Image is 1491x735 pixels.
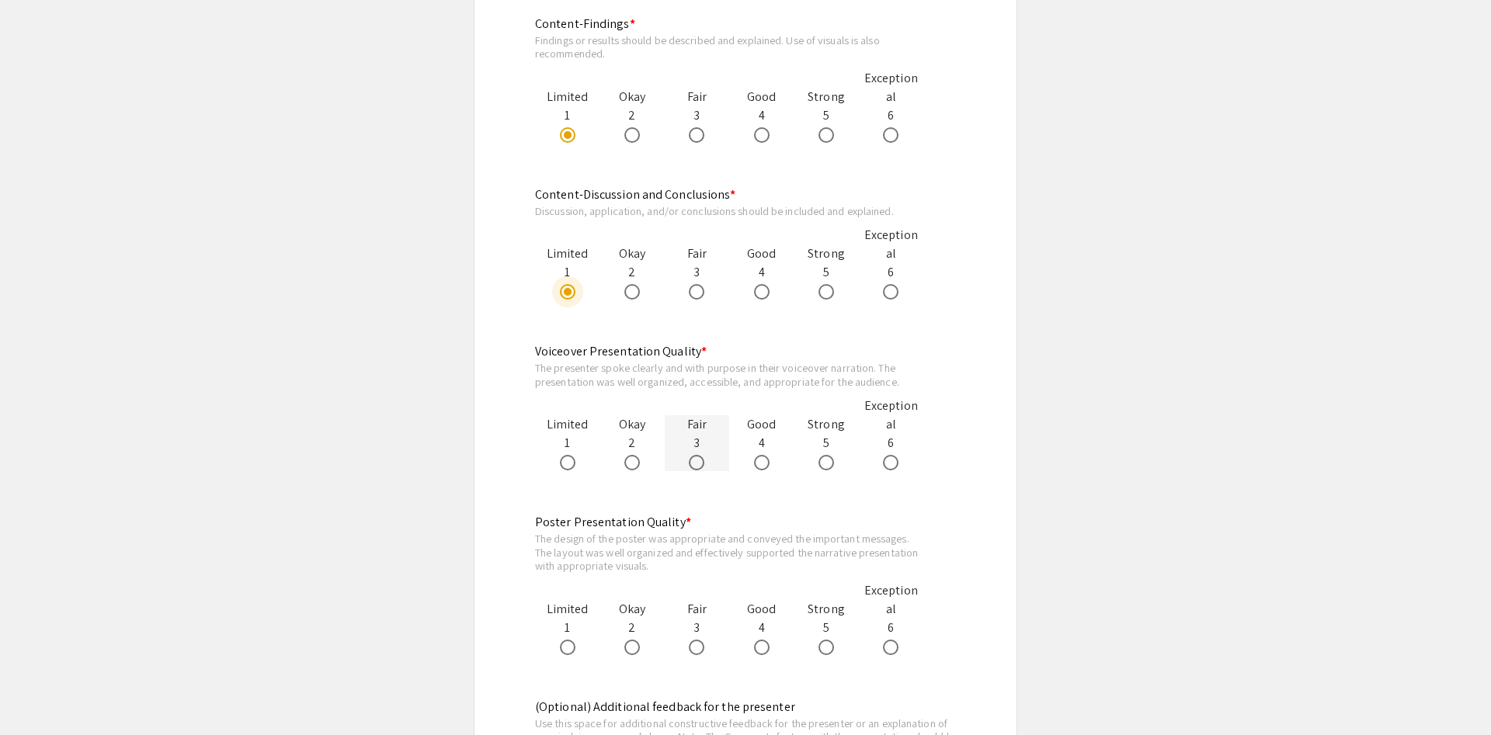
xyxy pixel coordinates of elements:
div: Good [729,88,794,106]
div: 5 [794,600,858,656]
div: 3 [665,244,729,300]
div: Fair [665,600,729,619]
mat-label: Content-Discussion and Conclusions [535,186,736,203]
div: 1 [535,600,600,656]
div: Exceptional [859,581,923,619]
mat-label: Poster Presentation Quality [535,514,691,530]
div: Exceptional [859,226,923,263]
div: 6 [859,397,923,471]
div: 5 [794,244,858,300]
div: Okay [600,415,664,434]
div: 3 [665,600,729,656]
div: Fair [665,88,729,106]
div: Okay [600,244,664,263]
div: 6 [859,581,923,656]
div: Strong [794,415,858,434]
div: 2 [600,600,664,656]
div: 3 [665,415,729,471]
div: 4 [729,415,794,471]
mat-label: (Optional) Additional feedback for the presenter [535,699,795,715]
div: Okay [600,600,664,619]
div: Exceptional [859,69,923,106]
div: Findings or results should be described and explained. Use of visuals is also recommended. [535,33,923,61]
div: 5 [794,415,858,471]
div: 3 [665,88,729,144]
div: Strong [794,600,858,619]
div: The presenter spoke clearly and with purpose in their voiceover narration. The presentation was w... [535,361,923,388]
div: Fair [665,415,729,434]
div: Limited [535,88,600,106]
div: 6 [859,226,923,300]
div: Good [729,415,794,434]
div: 1 [535,244,600,300]
div: 1 [535,415,600,471]
div: Exceptional [859,397,923,434]
div: Limited [535,415,600,434]
div: The design of the poster was appropriate and conveyed the important messages. The layout was well... [535,532,923,573]
div: 2 [600,88,664,144]
div: 2 [600,415,664,471]
div: 2 [600,244,664,300]
div: Limited [535,600,600,619]
mat-label: Voiceover Presentation Quality [535,343,707,359]
div: 4 [729,88,794,144]
div: 4 [729,244,794,300]
div: 5 [794,88,858,144]
div: 6 [859,69,923,144]
div: Limited [535,244,600,263]
div: Good [729,600,794,619]
iframe: Chat [12,665,66,723]
div: Good [729,244,794,263]
div: Strong [794,244,858,263]
div: Okay [600,88,664,106]
div: 1 [535,88,600,144]
div: Discussion, application, and/or conclusions should be included and explained. [535,204,923,218]
div: 4 [729,600,794,656]
div: Strong [794,88,858,106]
mat-label: Content-Findings [535,16,635,32]
div: Fair [665,244,729,263]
